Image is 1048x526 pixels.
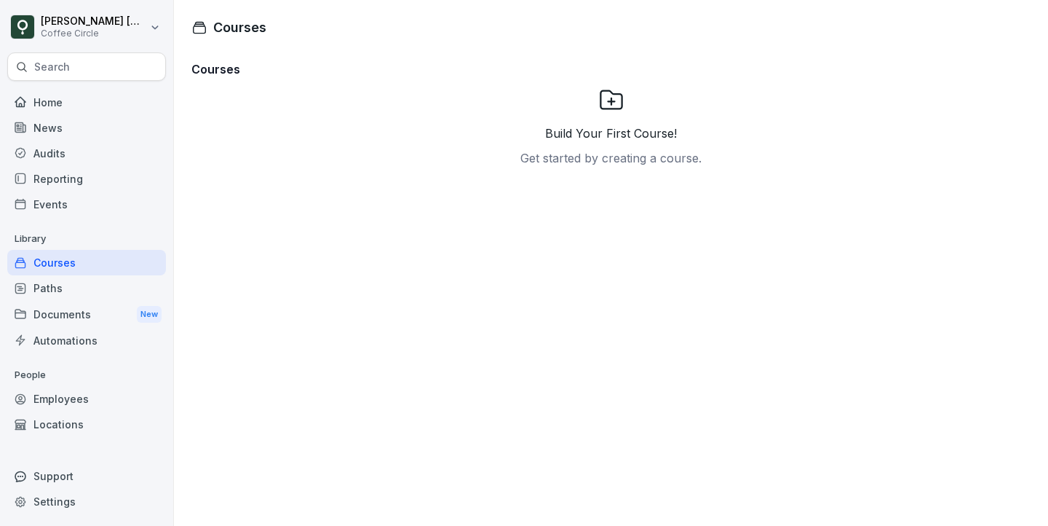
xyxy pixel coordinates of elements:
div: Documents [7,301,166,328]
div: New [137,306,162,323]
p: Search [34,60,70,74]
a: News [7,115,166,141]
a: Courses [7,250,166,275]
p: [PERSON_NAME] [GEOGRAPHIC_DATA] [41,15,147,28]
a: Paths [7,275,166,301]
h1: Courses [213,17,266,37]
h3: Courses [191,60,1031,78]
p: Get started by creating a course. [520,149,702,167]
a: Settings [7,489,166,514]
p: Build Your First Course! [545,125,677,142]
p: Library [7,227,166,251]
p: Coffee Circle [41,28,147,39]
a: Employees [7,386,166,412]
p: People [7,364,166,387]
a: Home [7,90,166,115]
a: Automations [7,328,166,353]
a: Locations [7,412,166,437]
a: Events [7,192,166,217]
a: Audits [7,141,166,166]
a: Reporting [7,166,166,192]
a: DocumentsNew [7,301,166,328]
div: Support [7,463,166,489]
